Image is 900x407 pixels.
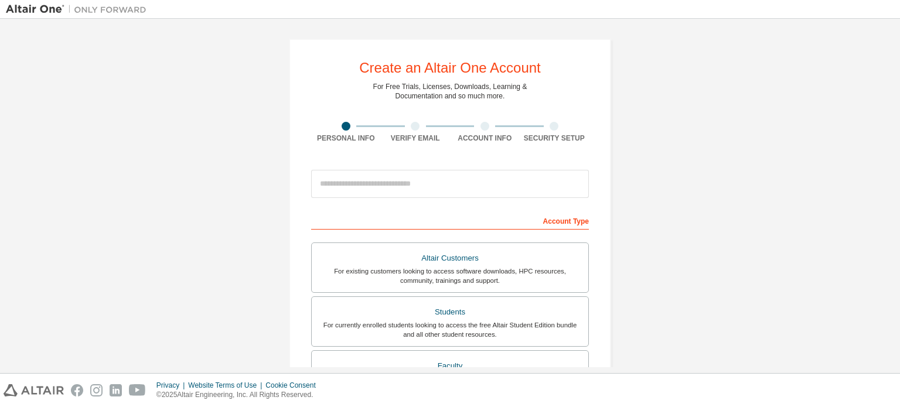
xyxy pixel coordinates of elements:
img: instagram.svg [90,384,103,396]
div: Personal Info [311,134,381,143]
div: Website Terms of Use [188,381,265,390]
img: linkedin.svg [110,384,122,396]
img: youtube.svg [129,384,146,396]
p: © 2025 Altair Engineering, Inc. All Rights Reserved. [156,390,323,400]
div: For currently enrolled students looking to access the free Altair Student Edition bundle and all ... [319,320,581,339]
div: Altair Customers [319,250,581,266]
img: altair_logo.svg [4,384,64,396]
div: Verify Email [381,134,451,143]
img: facebook.svg [71,384,83,396]
div: Account Type [311,211,589,230]
div: Faculty [319,358,581,374]
div: Students [319,304,581,320]
div: For existing customers looking to access software downloads, HPC resources, community, trainings ... [319,266,581,285]
img: Altair One [6,4,152,15]
div: Privacy [156,381,188,390]
div: Create an Altair One Account [359,61,541,75]
div: Cookie Consent [265,381,322,390]
div: For Free Trials, Licenses, Downloads, Learning & Documentation and so much more. [373,82,527,101]
div: Account Info [450,134,520,143]
div: Security Setup [520,134,589,143]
